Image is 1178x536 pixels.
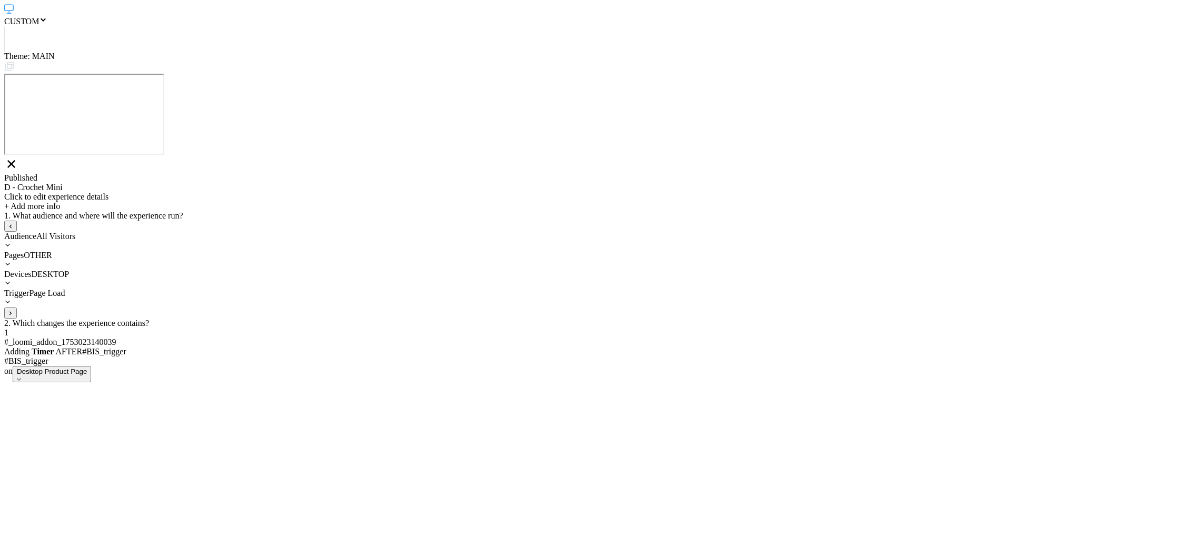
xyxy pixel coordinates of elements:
span: All Visitors [36,232,75,241]
span: 1. What audience and where will the experience run? [4,211,183,220]
span: Devices [4,270,32,279]
span: #BIS_trigger [82,347,126,356]
span: CUSTOM [4,17,39,26]
span: Pages [4,251,24,260]
span: AFTER [55,347,82,356]
span: on [4,366,13,375]
span: D - Crochet Mini [4,183,63,192]
span: + Add more info [4,202,60,211]
span: #BIS_trigger [4,356,48,365]
span: OTHER [24,251,52,260]
span: 2. Which changes the experience contains? [4,319,149,327]
span: Audience [4,232,36,241]
b: Timer [32,347,54,356]
span: DESKTOP [32,270,70,279]
img: down arrow [17,378,21,381]
span: #_loomi_addon_1753023140039 [4,338,116,346]
span: Adding [4,347,54,356]
div: 1 [4,328,1174,338]
button: Desktop Product Pagedown arrow [13,366,91,382]
span: Published [4,173,37,182]
div: Click to edit experience details [4,192,1174,202]
span: Trigger [4,289,29,297]
span: Theme: MAIN [4,52,55,61]
span: Page Load [29,289,65,297]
